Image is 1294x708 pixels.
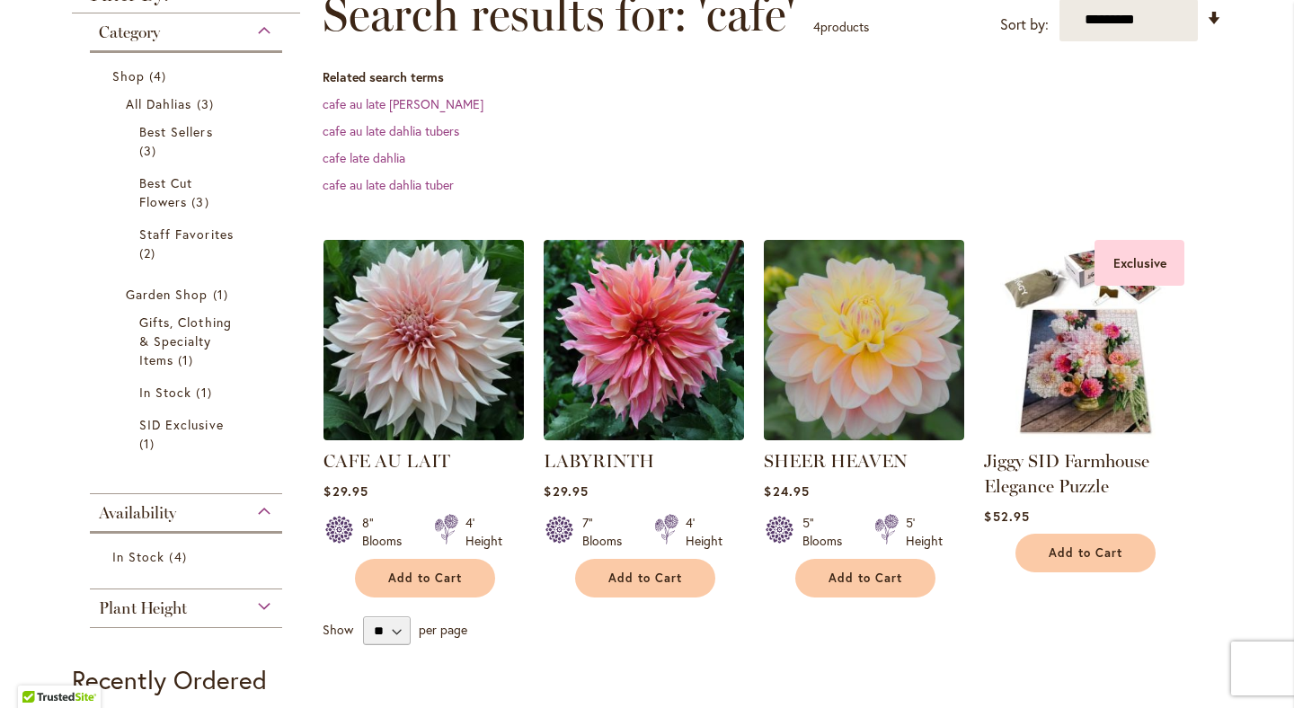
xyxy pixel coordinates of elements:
[544,240,744,440] img: Labyrinth
[764,427,964,444] a: SHEER HEAVEN
[126,95,192,112] span: All Dahlias
[323,68,1222,86] dt: Related search terms
[906,514,943,550] div: 5' Height
[1015,534,1156,572] button: Add to Cart
[764,482,809,500] span: $24.95
[126,286,208,303] span: Garden Shop
[764,240,964,440] img: SHEER HEAVEN
[362,514,412,550] div: 8" Blooms
[575,559,715,597] button: Add to Cart
[139,225,237,262] a: Staff Favorites
[323,122,459,139] a: cafe au late dahlia tubers
[213,285,233,304] span: 1
[829,571,902,586] span: Add to Cart
[149,66,171,85] span: 4
[984,240,1184,440] img: Jiggy SID Farmhouse Elegance Puzzle
[99,503,176,523] span: Availability
[323,450,450,472] a: CAFE AU LAIT
[984,427,1184,444] a: Jiggy SID Farmhouse Elegance Puzzle Exclusive
[323,621,353,638] span: Show
[1095,240,1184,286] div: Exclusive
[544,427,744,444] a: Labyrinth
[139,384,191,401] span: In Stock
[139,122,237,160] a: Best Sellers
[323,176,454,193] a: cafe au late dahlia tuber
[544,450,654,472] a: LABYRINTH
[139,226,234,243] span: Staff Favorites
[419,621,467,638] span: per page
[319,235,529,445] img: Café Au Lait
[323,95,483,112] a: cafe au late [PERSON_NAME]
[323,427,524,444] a: Café Au Lait
[813,18,820,35] span: 4
[686,514,722,550] div: 4' Height
[764,450,908,472] a: SHEER HEAVEN
[112,547,264,566] a: In Stock 4
[139,313,237,369] a: Gifts, Clothing &amp; Specialty Items
[323,149,405,166] a: cafe late dahlia
[608,571,682,586] span: Add to Cart
[196,383,216,402] span: 1
[582,514,633,550] div: 7" Blooms
[355,559,495,597] button: Add to Cart
[139,434,159,453] span: 1
[139,415,237,453] a: SID Exclusive
[139,243,160,262] span: 2
[139,123,213,140] span: Best Sellers
[139,416,224,433] span: SID Exclusive
[126,94,251,113] a: All Dahlias
[139,314,232,368] span: Gifts, Clothing & Specialty Items
[191,192,213,211] span: 3
[169,547,191,566] span: 4
[984,450,1149,497] a: Jiggy SID Farmhouse Elegance Puzzle
[388,571,462,586] span: Add to Cart
[795,559,935,597] button: Add to Cart
[112,548,164,565] span: In Stock
[323,482,368,500] span: $29.95
[465,514,502,550] div: 4' Height
[72,663,267,696] strong: Recently Ordered
[1000,8,1049,41] label: Sort by:
[112,67,145,84] span: Shop
[1049,545,1122,561] span: Add to Cart
[99,22,160,42] span: Category
[544,482,588,500] span: $29.95
[139,383,237,402] a: In Stock
[139,141,161,160] span: 3
[197,94,218,113] span: 3
[99,598,187,618] span: Plant Height
[984,508,1029,525] span: $52.95
[126,285,251,304] a: Garden Shop
[813,13,869,41] p: products
[178,350,198,369] span: 1
[802,514,853,550] div: 5" Blooms
[13,644,64,695] iframe: Launch Accessibility Center
[112,66,264,85] a: Shop
[139,173,237,211] a: Best Cut Flowers
[139,174,192,210] span: Best Cut Flowers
